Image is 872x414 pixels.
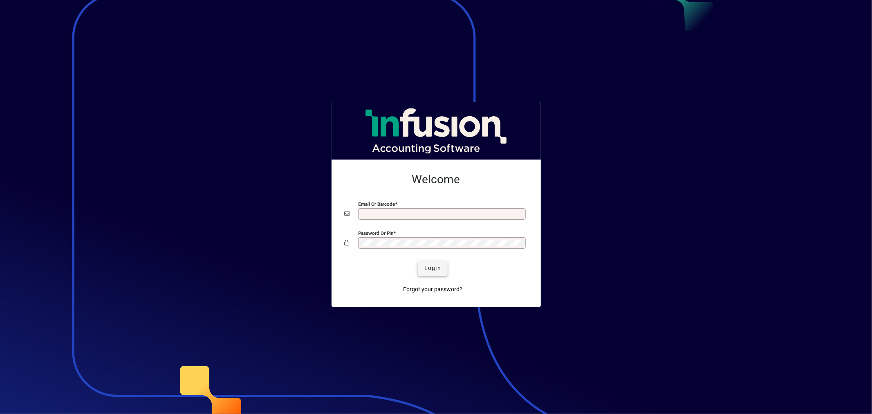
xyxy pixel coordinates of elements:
button: Login [418,261,448,276]
span: Forgot your password? [403,285,462,294]
mat-label: Email or Barcode [359,201,395,207]
a: Forgot your password? [400,282,466,297]
h2: Welcome [345,173,528,187]
mat-label: Password or Pin [359,230,394,236]
span: Login [424,264,441,272]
